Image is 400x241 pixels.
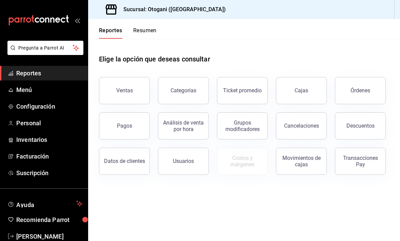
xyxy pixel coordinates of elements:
[221,155,263,168] div: Costos y márgenes
[18,44,73,52] span: Pregunta a Parrot AI
[16,102,82,111] span: Configuración
[16,69,82,78] span: Reportes
[16,118,82,128] span: Personal
[217,112,268,140] button: Grupos modificadores
[5,49,83,56] a: Pregunta a Parrot AI
[16,152,82,161] span: Facturación
[7,41,83,55] button: Pregunta a Parrot AI
[118,5,226,14] h3: Sucursal: Otogani ([GEOGRAPHIC_DATA])
[99,27,122,39] button: Reportes
[117,123,132,129] div: Pagos
[335,77,386,104] button: Órdenes
[335,112,386,140] button: Descuentos
[16,200,74,208] span: Ayuda
[351,87,370,94] div: Órdenes
[162,119,204,132] div: Análisis de venta por hora
[158,112,209,140] button: Análisis de venta por hora
[133,27,157,39] button: Resumen
[16,135,82,144] span: Inventarios
[99,148,150,175] button: Datos de clientes
[171,87,196,94] div: Categorías
[276,112,327,140] button: Cancelaciones
[104,158,145,164] div: Datos de clientes
[16,85,82,94] span: Menú
[75,18,80,23] button: open_drawer_menu
[339,155,381,168] div: Transacciones Pay
[158,148,209,175] button: Usuarios
[335,148,386,175] button: Transacciones Pay
[346,123,375,129] div: Descuentos
[16,232,82,241] span: [PERSON_NAME]
[295,87,308,94] div: Cajas
[99,27,157,39] div: navigation tabs
[223,87,262,94] div: Ticket promedio
[16,215,82,224] span: Recomienda Parrot
[284,123,319,129] div: Cancelaciones
[221,119,263,132] div: Grupos modificadores
[276,77,327,104] button: Cajas
[276,148,327,175] button: Movimientos de cajas
[217,77,268,104] button: Ticket promedio
[116,87,133,94] div: Ventas
[99,54,210,64] h1: Elige la opción que deseas consultar
[217,148,268,175] button: Contrata inventarios para ver este reporte
[16,168,82,178] span: Suscripción
[158,77,209,104] button: Categorías
[99,77,150,104] button: Ventas
[99,112,150,140] button: Pagos
[173,158,194,164] div: Usuarios
[280,155,322,168] div: Movimientos de cajas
